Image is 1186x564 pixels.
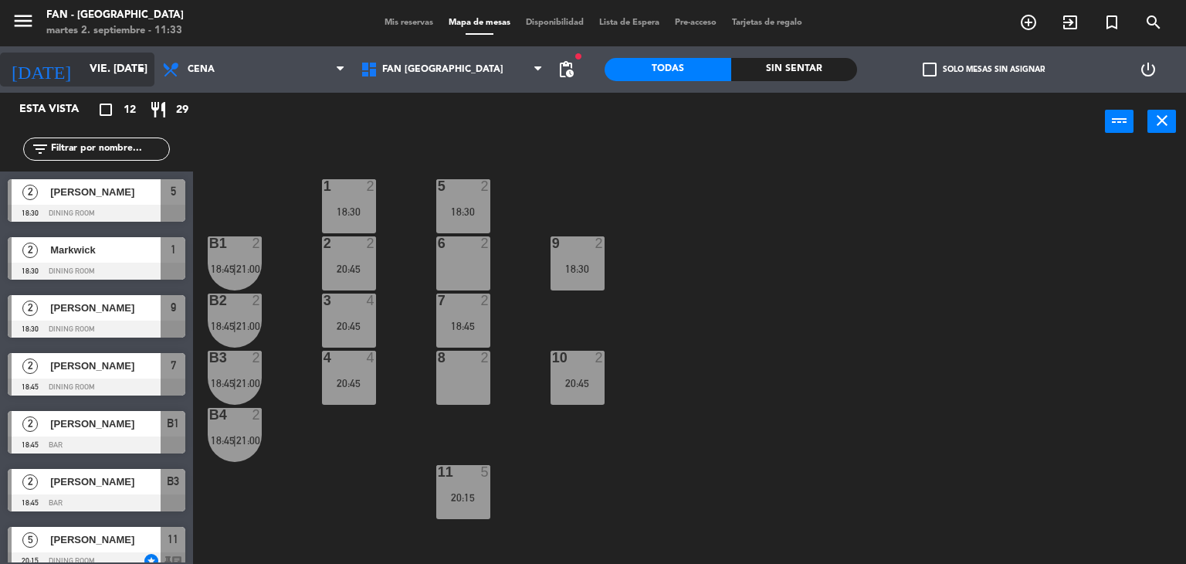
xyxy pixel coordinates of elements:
[923,63,1045,76] label: Solo mesas sin asignar
[49,141,169,158] input: Filtrar por nombre...
[481,294,490,307] div: 2
[132,60,151,79] i: arrow_drop_down
[12,9,35,32] i: menu
[176,101,188,119] span: 29
[233,434,236,447] span: |
[1019,13,1038,32] i: add_circle_outline
[252,294,262,307] div: 2
[322,206,376,217] div: 18:30
[236,320,260,332] span: 21:00
[436,206,490,217] div: 18:30
[923,63,937,76] span: check_box_outline_blank
[209,294,210,307] div: B2
[574,52,583,61] span: fiber_manual_record
[367,351,376,365] div: 4
[324,351,324,365] div: 4
[518,19,591,27] span: Disponibilidad
[50,416,161,432] span: [PERSON_NAME]
[322,378,376,389] div: 20:45
[552,236,553,250] div: 9
[211,377,235,389] span: 18:45
[22,416,38,432] span: 2
[22,532,38,548] span: 5
[211,320,235,332] span: 18:45
[324,294,324,307] div: 3
[12,9,35,38] button: menu
[367,236,376,250] div: 2
[50,242,161,258] span: Markwick
[50,532,161,548] span: [PERSON_NAME]
[595,351,605,365] div: 2
[233,263,236,275] span: |
[233,320,236,332] span: |
[209,408,210,422] div: B4
[1147,110,1176,133] button: close
[724,19,810,27] span: Tarjetas de regalo
[252,351,262,365] div: 2
[382,64,503,75] span: Fan [GEOGRAPHIC_DATA]
[50,184,161,200] span: [PERSON_NAME]
[167,472,179,491] span: B3
[441,19,518,27] span: Mapa de mesas
[168,530,178,549] span: 11
[551,263,605,274] div: 18:30
[22,243,38,258] span: 2
[1139,60,1157,79] i: power_settings_new
[438,179,439,193] div: 5
[233,377,236,389] span: |
[22,474,38,490] span: 2
[50,474,161,490] span: [PERSON_NAME]
[557,60,575,79] span: pending_actions
[367,294,376,307] div: 4
[22,185,38,200] span: 2
[552,351,553,365] div: 10
[171,182,176,201] span: 5
[481,236,490,250] div: 2
[1103,13,1121,32] i: turned_in_not
[22,301,38,316] span: 2
[236,434,260,447] span: 21:00
[1144,13,1163,32] i: search
[1061,13,1079,32] i: exit_to_app
[595,236,605,250] div: 2
[50,300,161,316] span: [PERSON_NAME]
[211,434,235,447] span: 18:45
[209,351,210,365] div: B3
[436,321,490,331] div: 18:45
[731,58,858,81] div: Sin sentar
[322,321,376,331] div: 20:45
[377,19,441,27] span: Mis reservas
[171,240,176,259] span: 1
[1105,110,1133,133] button: power_input
[322,263,376,274] div: 20:45
[22,358,38,374] span: 2
[367,179,376,193] div: 2
[481,465,490,479] div: 5
[236,263,260,275] span: 21:00
[252,236,262,250] div: 2
[8,100,111,119] div: Esta vista
[438,351,439,365] div: 8
[1153,111,1171,130] i: close
[236,377,260,389] span: 21:00
[31,140,49,158] i: filter_list
[46,8,184,23] div: Fan - [GEOGRAPHIC_DATA]
[324,179,324,193] div: 1
[209,236,210,250] div: B1
[324,236,324,250] div: 2
[124,101,136,119] span: 12
[551,378,605,389] div: 20:45
[167,414,179,433] span: B1
[1110,111,1129,130] i: power_input
[97,100,115,119] i: crop_square
[438,294,439,307] div: 7
[50,358,161,374] span: [PERSON_NAME]
[438,465,439,479] div: 11
[171,298,176,317] span: 9
[211,263,235,275] span: 18:45
[149,100,168,119] i: restaurant
[188,64,215,75] span: Cena
[46,23,184,39] div: martes 2. septiembre - 11:33
[481,351,490,365] div: 2
[436,492,490,503] div: 20:15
